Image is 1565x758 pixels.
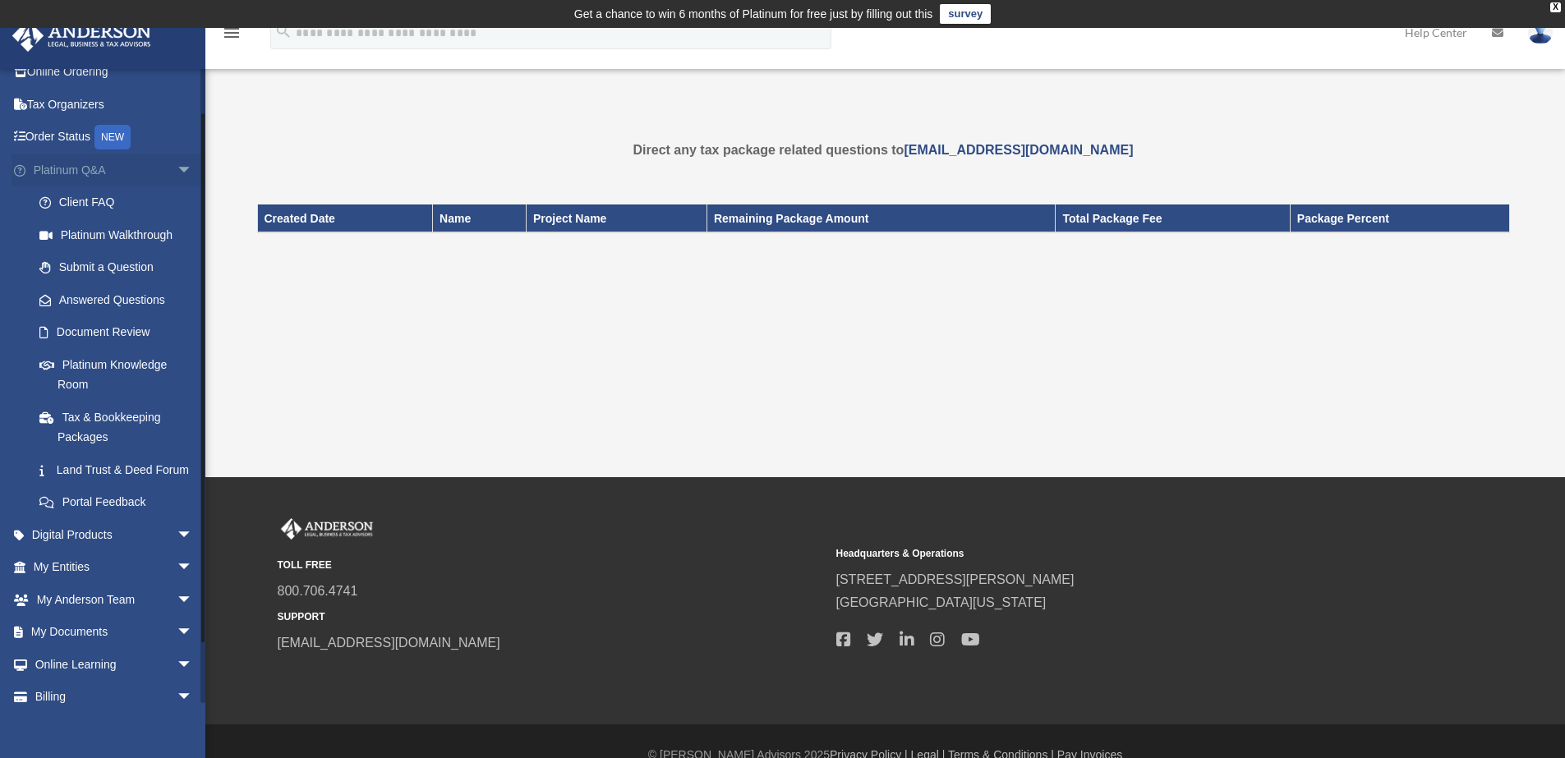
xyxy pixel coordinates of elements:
a: Portal Feedback [23,486,218,519]
a: Billingarrow_drop_down [12,681,218,714]
strong: Direct any tax package related questions to [633,143,1134,157]
img: User Pic [1528,21,1553,44]
a: [EMAIL_ADDRESS][DOMAIN_NAME] [904,143,1133,157]
div: close [1550,2,1561,12]
th: Package Percent [1290,204,1509,232]
th: Name [433,204,527,232]
th: Total Package Fee [1056,204,1290,232]
th: Remaining Package Amount [707,204,1056,232]
a: survey [940,4,991,24]
a: Submit a Question [23,251,218,284]
span: arrow_drop_down [177,518,209,552]
a: Digital Productsarrow_drop_down [12,518,218,551]
a: [GEOGRAPHIC_DATA][US_STATE] [836,595,1047,609]
a: Platinum Q&Aarrow_drop_down [12,154,218,186]
a: Online Learningarrow_drop_down [12,648,218,681]
small: Headquarters & Operations [836,545,1383,563]
span: arrow_drop_down [177,583,209,617]
a: Land Trust & Deed Forum [23,453,218,486]
img: Anderson Advisors Platinum Portal [7,20,156,52]
a: My Documentsarrow_drop_down [12,616,218,649]
th: Project Name [526,204,707,232]
a: Order StatusNEW [12,121,218,154]
div: NEW [94,125,131,149]
i: menu [222,23,242,43]
span: arrow_drop_down [177,551,209,585]
i: search [274,22,292,40]
a: [STREET_ADDRESS][PERSON_NAME] [836,572,1075,586]
span: arrow_drop_down [177,681,209,714]
a: My Entitiesarrow_drop_down [12,551,218,584]
span: arrow_drop_down [177,616,209,650]
a: Platinum Walkthrough [23,218,218,251]
a: 800.706.4741 [278,584,358,598]
a: Answered Questions [23,283,218,316]
div: Get a chance to win 6 months of Platinum for free just by filling out this [574,4,933,24]
a: Tax Organizers [12,88,218,121]
span: arrow_drop_down [177,648,209,682]
a: Tax & Bookkeeping Packages [23,401,209,453]
small: TOLL FREE [278,557,825,574]
a: Client FAQ [23,186,218,219]
img: Anderson Advisors Platinum Portal [278,518,376,540]
a: [EMAIL_ADDRESS][DOMAIN_NAME] [278,636,500,650]
a: Document Review [23,316,218,349]
a: Online Ordering [12,56,218,89]
a: My Anderson Teamarrow_drop_down [12,583,218,616]
a: menu [222,29,242,43]
span: arrow_drop_down [177,154,209,187]
a: Platinum Knowledge Room [23,348,218,401]
th: Created Date [257,204,433,232]
small: SUPPORT [278,609,825,626]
